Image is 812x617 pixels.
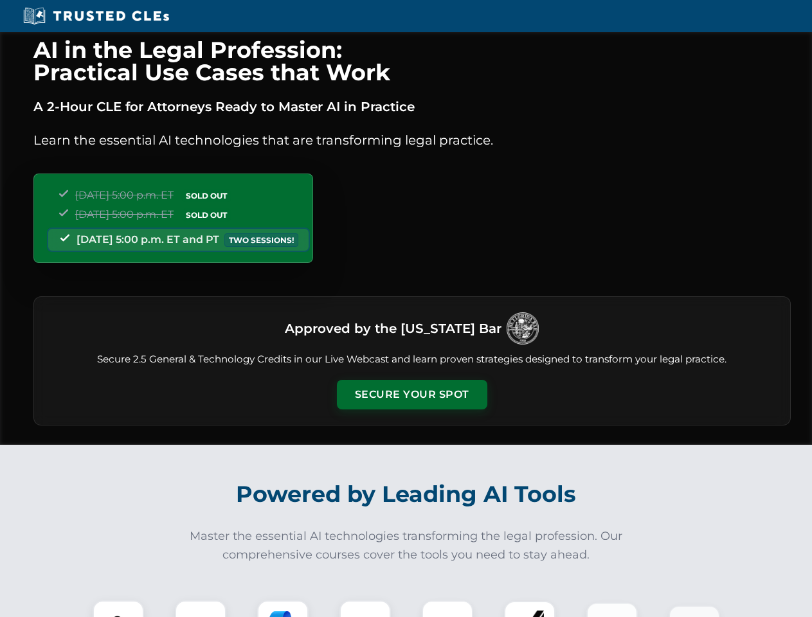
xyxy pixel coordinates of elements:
p: Secure 2.5 General & Technology Credits in our Live Webcast and learn proven strategies designed ... [50,352,775,367]
img: Logo [507,312,539,344]
h3: Approved by the [US_STATE] Bar [285,317,501,340]
span: SOLD OUT [181,208,231,222]
p: Master the essential AI technologies transforming the legal profession. Our comprehensive courses... [181,527,631,564]
span: SOLD OUT [181,189,231,202]
h2: Powered by Leading AI Tools [50,472,762,517]
img: Trusted CLEs [19,6,173,26]
button: Secure Your Spot [337,380,487,409]
p: A 2-Hour CLE for Attorneys Ready to Master AI in Practice [33,96,791,117]
span: [DATE] 5:00 p.m. ET [75,189,174,201]
h1: AI in the Legal Profession: Practical Use Cases that Work [33,39,791,84]
p: Learn the essential AI technologies that are transforming legal practice. [33,130,791,150]
span: [DATE] 5:00 p.m. ET [75,208,174,220]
